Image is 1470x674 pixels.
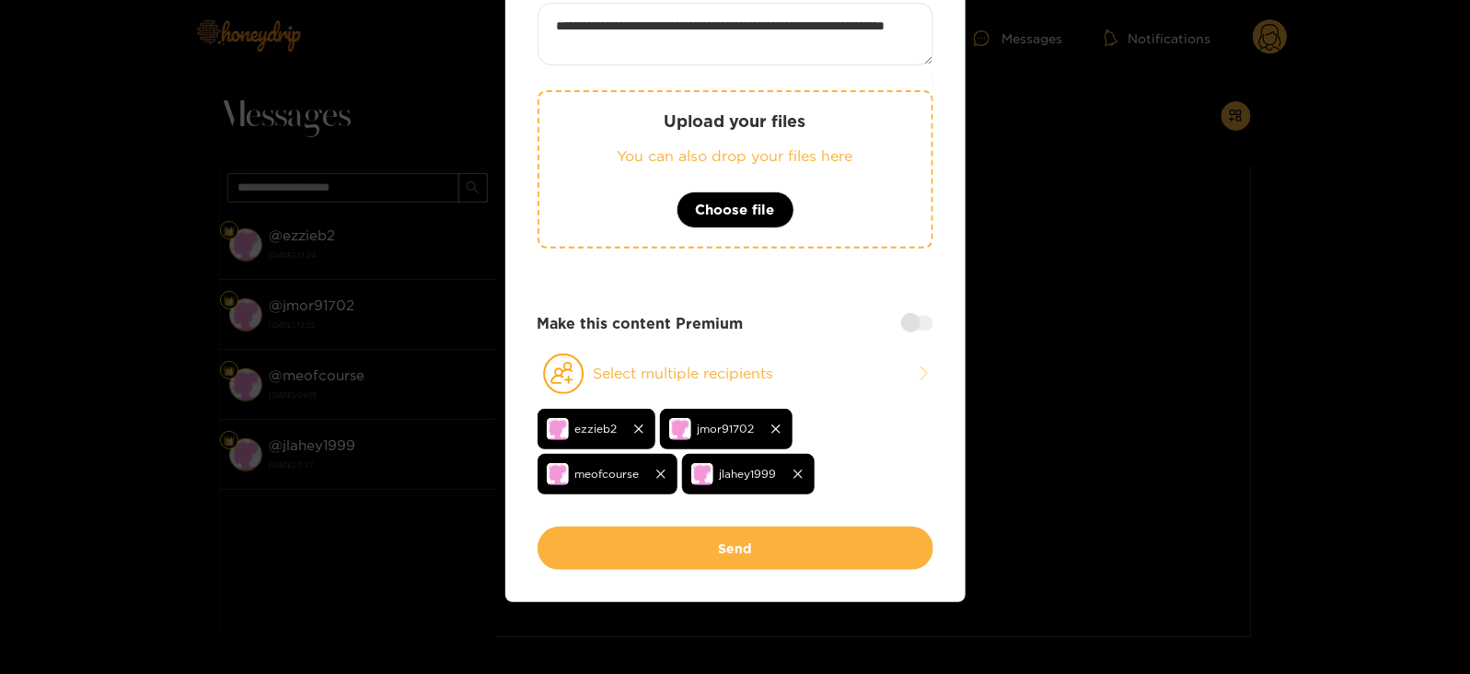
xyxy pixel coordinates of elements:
[575,418,618,439] span: ezzieb2
[575,463,640,484] span: meofcourse
[691,463,713,485] img: no-avatar.png
[538,527,933,570] button: Send
[677,192,794,228] button: Choose file
[720,463,777,484] span: jlahey1999
[576,145,895,167] p: You can also drop your files here
[538,353,933,395] button: Select multiple recipients
[547,418,569,440] img: no-avatar.png
[698,418,755,439] span: jmor91702
[547,463,569,485] img: no-avatar.png
[576,110,895,132] p: Upload your files
[669,418,691,440] img: no-avatar.png
[696,199,775,221] span: Choose file
[538,313,744,334] strong: Make this content Premium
